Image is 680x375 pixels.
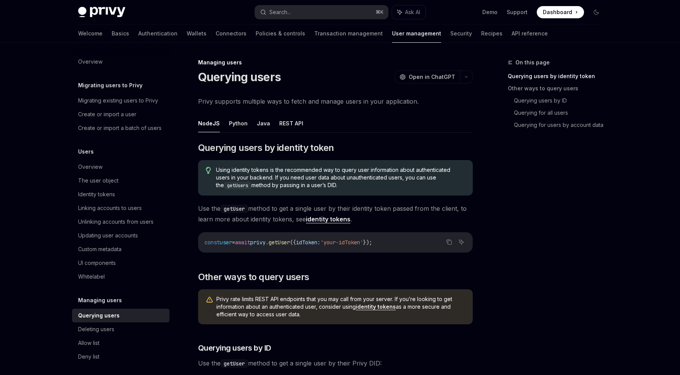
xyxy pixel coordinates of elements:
span: Open in ChatGPT [409,73,455,81]
span: Use the method to get a single user by their Privy DID: [198,358,473,369]
div: UI components [78,258,116,268]
a: Authentication [138,24,178,43]
a: Identity tokens [72,187,170,201]
div: Unlinking accounts from users [78,217,154,226]
span: Querying users by identity token [198,142,334,154]
span: ⌘ K [376,9,384,15]
a: Support [507,8,528,16]
a: Demo [482,8,498,16]
a: Querying users by identity token [508,70,608,82]
span: ({ [290,239,296,246]
a: Create or import a batch of users [72,121,170,135]
svg: Warning [206,296,213,304]
button: Toggle dark mode [590,6,602,18]
button: Ask AI [456,237,466,247]
span: Privy rate limits REST API endpoints that you may call from your server. If you’re looking to get... [216,295,465,318]
span: const [205,239,220,246]
h5: Managing users [78,296,122,305]
a: Allow list [72,336,170,350]
div: Migrating existing users to Privy [78,96,158,105]
code: getUser [221,359,248,368]
a: Deny list [72,350,170,364]
span: user [220,239,232,246]
div: Querying users [78,311,120,320]
span: Other ways to query users [198,271,309,283]
div: Managing users [198,59,473,66]
a: Linking accounts to users [72,201,170,215]
a: Transaction management [314,24,383,43]
a: User management [392,24,441,43]
a: Recipes [481,24,502,43]
code: getUsers [224,182,251,189]
span: 'your-idToken' [320,239,363,246]
a: Connectors [216,24,246,43]
button: Java [257,114,270,132]
div: Identity tokens [78,190,115,199]
a: Policies & controls [256,24,305,43]
code: getUser [221,205,248,213]
a: Security [450,24,472,43]
span: . [266,239,269,246]
a: Deleting users [72,322,170,336]
button: NodeJS [198,114,220,132]
a: Other ways to query users [508,82,608,95]
span: On this page [515,58,550,67]
a: Migrating existing users to Privy [72,94,170,107]
span: Querying users by ID [198,343,271,353]
div: Updating user accounts [78,231,138,240]
span: Dashboard [543,8,572,16]
span: Use the method to get a single user by their identity token passed from the client, to learn more... [198,203,473,224]
img: dark logo [78,7,125,18]
span: await [235,239,250,246]
div: Overview [78,162,102,171]
a: identity tokens [306,215,350,223]
div: Create or import a batch of users [78,123,162,133]
a: Custom metadata [72,242,170,256]
a: Overview [72,160,170,174]
span: Privy supports multiple ways to fetch and manage users in your application. [198,96,473,107]
button: Python [229,114,248,132]
span: }); [363,239,372,246]
button: Search...⌘K [255,5,388,19]
span: Ask AI [405,8,420,16]
a: Create or import a user [72,107,170,121]
a: Querying users [72,309,170,322]
button: Ask AI [392,5,426,19]
h5: Users [78,147,94,156]
span: idToken: [296,239,320,246]
a: Querying for users by account data [514,119,608,131]
span: = [232,239,235,246]
span: getUser [269,239,290,246]
svg: Tip [206,167,211,174]
div: Create or import a user [78,110,136,119]
a: Basics [112,24,129,43]
h5: Migrating users to Privy [78,81,142,90]
button: Open in ChatGPT [395,71,460,83]
a: Wallets [187,24,206,43]
div: Overview [78,57,102,66]
a: identity tokens [356,303,396,310]
button: REST API [279,114,303,132]
a: UI components [72,256,170,270]
a: API reference [512,24,548,43]
div: Linking accounts to users [78,204,142,213]
a: The user object [72,174,170,187]
div: Search... [269,8,291,17]
span: Using identity tokens is the recommended way to query user information about authenticated users ... [216,166,465,189]
div: Allow list [78,338,99,348]
div: Whitelabel [78,272,105,281]
h1: Querying users [198,70,281,84]
span: privy [250,239,266,246]
div: The user object [78,176,118,185]
div: Deleting users [78,325,114,334]
button: Copy the contents from the code block [444,237,454,247]
a: Welcome [78,24,102,43]
a: Whitelabel [72,270,170,284]
a: Unlinking accounts from users [72,215,170,229]
a: Querying users by ID [514,95,608,107]
a: Dashboard [537,6,584,18]
div: Custom metadata [78,245,122,254]
div: Deny list [78,352,99,361]
a: Overview [72,55,170,69]
a: Querying for all users [514,107,608,119]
